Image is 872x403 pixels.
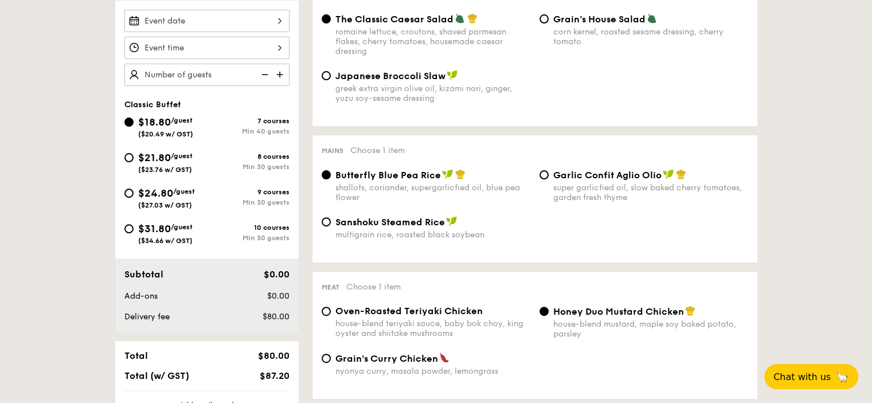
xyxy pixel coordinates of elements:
[447,70,458,80] img: icon-vegan.f8ff3823.svg
[322,147,343,155] span: Mains
[207,234,290,242] div: Min 30 guests
[138,166,192,174] span: ($23.76 w/ GST)
[263,269,289,280] span: $0.00
[255,64,272,85] img: icon-reduce.1d2dbef1.svg
[346,282,401,292] span: Choose 1 item
[322,307,331,316] input: Oven-Roasted Teriyaki Chickenhouse-blend teriyaki sauce, baby bok choy, king oyster and shiitake ...
[335,183,530,202] div: shallots, coriander, supergarlicfied oil, blue pea flower
[207,198,290,206] div: Min 30 guests
[138,130,193,138] span: ($20.49 w/ GST)
[647,13,657,24] img: icon-vegetarian.fe4039eb.svg
[335,27,530,56] div: romaine lettuce, croutons, shaved parmesan flakes, cherry tomatoes, housemade caesar dressing
[124,64,290,86] input: Number of guests
[138,237,193,245] span: ($34.66 w/ GST)
[335,71,445,81] span: Japanese Broccoli Slaw
[335,170,441,181] span: Butterfly Blue Pea Rice
[124,370,189,381] span: Total (w/ GST)
[262,312,289,322] span: $80.00
[773,371,831,382] span: Chat with us
[272,64,290,85] img: icon-add.58712e84.svg
[322,354,331,363] input: Grain's Curry Chickennyonya curry, masala powder, lemongrass
[539,307,549,316] input: Honey Duo Mustard Chickenhouse-blend mustard, maple soy baked potato, parsley
[124,100,181,109] span: Classic Buffet
[259,370,289,381] span: $87.20
[553,27,748,46] div: corn kernel, roasted sesame dressing, cherry tomato
[207,188,290,196] div: 9 courses
[442,169,453,179] img: icon-vegan.f8ff3823.svg
[124,269,163,280] span: Subtotal
[138,116,171,128] span: $18.80
[257,350,289,361] span: $80.00
[267,291,289,301] span: $0.00
[173,187,195,195] span: /guest
[124,224,134,233] input: $31.80/guest($34.66 w/ GST)10 coursesMin 30 guests
[553,14,646,25] span: Grain's House Salad
[335,319,530,338] div: house-blend teriyaki sauce, baby bok choy, king oyster and shiitake mushrooms
[207,152,290,161] div: 8 courses
[835,370,849,384] span: 🦙
[335,217,445,228] span: Sanshoku Steamed Rice
[124,153,134,162] input: $21.80/guest($23.76 w/ GST)8 coursesMin 30 guests
[439,353,449,363] img: icon-spicy.37a8142b.svg
[335,84,530,103] div: greek extra virgin olive oil, kizami nori, ginger, yuzu soy-sesame dressing
[553,183,748,202] div: super garlicfied oil, slow baked cherry tomatoes, garden fresh thyme
[553,170,662,181] span: Garlic Confit Aglio Olio
[171,152,193,160] span: /guest
[335,366,530,376] div: nyonya curry, masala powder, lemongrass
[138,187,173,199] span: $24.80
[124,118,134,127] input: $18.80/guest($20.49 w/ GST)7 coursesMin 40 guests
[207,117,290,125] div: 7 courses
[138,201,192,209] span: ($27.03 w/ GST)
[207,224,290,232] div: 10 courses
[764,364,858,389] button: Chat with us🦙
[335,14,453,25] span: The Classic Caesar Salad
[171,116,193,124] span: /guest
[467,13,478,24] img: icon-chef-hat.a58ddaea.svg
[322,14,331,24] input: The Classic Caesar Saladromaine lettuce, croutons, shaved parmesan flakes, cherry tomatoes, house...
[322,283,339,291] span: Meat
[124,10,290,32] input: Event date
[138,222,171,235] span: $31.80
[455,13,465,24] img: icon-vegetarian.fe4039eb.svg
[171,223,193,231] span: /guest
[207,163,290,171] div: Min 30 guests
[350,146,405,155] span: Choose 1 item
[455,169,466,179] img: icon-chef-hat.a58ddaea.svg
[335,230,530,240] div: multigrain rice, roasted black soybean
[335,306,483,316] span: Oven-Roasted Teriyaki Chicken
[539,170,549,179] input: Garlic Confit Aglio Oliosuper garlicfied oil, slow baked cherry tomatoes, garden fresh thyme
[124,291,158,301] span: Add-ons
[322,170,331,179] input: Butterfly Blue Pea Riceshallots, coriander, supergarlicfied oil, blue pea flower
[322,71,331,80] input: Japanese Broccoli Slawgreek extra virgin olive oil, kizami nori, ginger, yuzu soy-sesame dressing
[138,151,171,164] span: $21.80
[663,169,674,179] img: icon-vegan.f8ff3823.svg
[676,169,686,179] img: icon-chef-hat.a58ddaea.svg
[539,14,549,24] input: Grain's House Saladcorn kernel, roasted sesame dressing, cherry tomato
[124,189,134,198] input: $24.80/guest($27.03 w/ GST)9 coursesMin 30 guests
[446,216,457,226] img: icon-vegan.f8ff3823.svg
[124,350,148,361] span: Total
[124,37,290,59] input: Event time
[207,127,290,135] div: Min 40 guests
[553,306,684,317] span: Honey Duo Mustard Chicken
[322,217,331,226] input: Sanshoku Steamed Ricemultigrain rice, roasted black soybean
[124,312,170,322] span: Delivery fee
[685,306,695,316] img: icon-chef-hat.a58ddaea.svg
[553,319,748,339] div: house-blend mustard, maple soy baked potato, parsley
[335,353,438,364] span: Grain's Curry Chicken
